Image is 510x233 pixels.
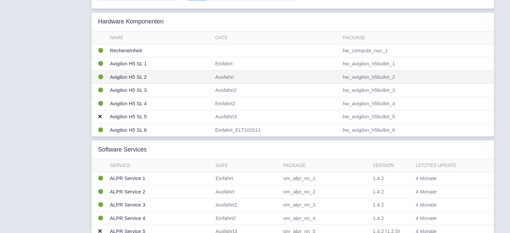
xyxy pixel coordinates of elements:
h3: Hardware Komponenten [98,18,164,25]
td: Einfahrt2 [213,97,340,110]
td: hw_avigilon_h5bullet_3 [340,84,494,97]
td: Ausfahrt2 [213,84,340,97]
td: hw_avigilon_h5bullet_1 [340,57,494,71]
th: Package [340,32,494,44]
th: Letztes Update [413,159,481,172]
td: ALPR Service 3 [107,198,213,212]
th: Gate [213,159,281,172]
td: Recheneinheit [107,44,213,57]
td: hw_avigilon_h5bullet_6 [340,123,494,136]
td: Einfahrt [213,57,340,71]
td: 4 Monate [413,172,481,185]
td: Avigilon H5 SL 3 [107,84,213,97]
h3: Software Services [98,146,147,154]
td: hw_avigilon_h5bullet_2 [340,70,494,84]
td: 4 Monate [413,198,481,212]
td: om_alpr_nn_4 [281,212,370,225]
th: Name [107,32,213,44]
td: Ausfahrt [213,70,340,84]
td: hw_compute_nuc_1 [340,44,494,57]
td: Einfahrt2 [213,212,281,225]
th: Service [107,159,213,172]
td: 4 Monate [413,212,481,225]
td: Ausfahrt2 [213,198,281,212]
td: Einfahrt [213,172,281,185]
td: Einfahrt_ELT102011 [213,123,340,136]
td: Avigilon H5 SL 5 [107,110,213,124]
span: 1.4.2 [373,189,384,194]
td: Avigilon H5 SL 1 [107,57,213,71]
td: om_alpr_nn_1 [281,172,370,185]
td: Avigilon H5 SL 6 [107,123,213,136]
td: ALPR Service 4 [107,212,213,225]
td: Avigilon H5 SL 2 [107,70,213,84]
td: Ausfahrt [213,185,281,198]
td: hw_avigilon_h5bullet_4 [340,97,494,110]
td: ALPR Service 1 [107,172,213,185]
span: 1.4.2 [373,215,384,221]
td: 4 Monate [413,185,481,198]
span: 1.4.2 [373,175,384,181]
th: Package [281,159,370,172]
td: om_alpr_nn_3 [281,198,370,212]
td: hw_avigilon_h5bullet_5 [340,110,494,124]
td: Avigilon H5 SL 4 [107,97,213,110]
th: Gate [213,32,340,44]
span: 1.4.2 [373,202,384,208]
td: om_alpr_nn_2 [281,185,370,198]
th: Version [370,159,413,172]
td: Ausfahrt3 [213,110,340,124]
td: ALPR Service 2 [107,185,213,198]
